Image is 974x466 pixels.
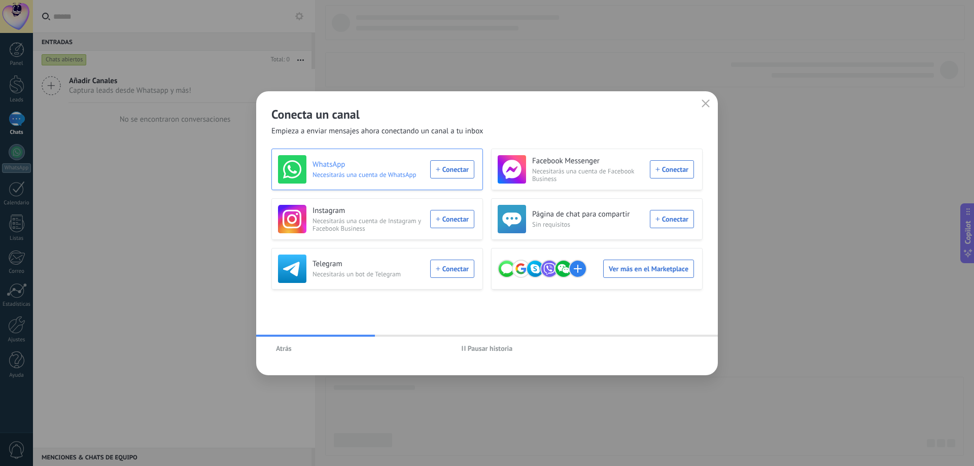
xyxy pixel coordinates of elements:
[312,270,424,278] span: Necesitarás un bot de Telegram
[312,171,424,178] span: Necesitarás una cuenta de WhatsApp
[312,259,424,269] h3: Telegram
[532,167,644,183] span: Necesitarás una cuenta de Facebook Business
[312,206,424,216] h3: Instagram
[532,221,644,228] span: Sin requisitos
[468,345,513,352] span: Pausar historia
[532,156,644,166] h3: Facebook Messenger
[312,217,424,232] span: Necesitarás una cuenta de Instagram y Facebook Business
[271,341,296,356] button: Atrás
[276,345,292,352] span: Atrás
[271,126,483,136] span: Empieza a enviar mensajes ahora conectando un canal a tu inbox
[271,106,703,122] h2: Conecta un canal
[457,341,517,356] button: Pausar historia
[312,160,424,170] h3: WhatsApp
[532,209,644,220] h3: Página de chat para compartir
